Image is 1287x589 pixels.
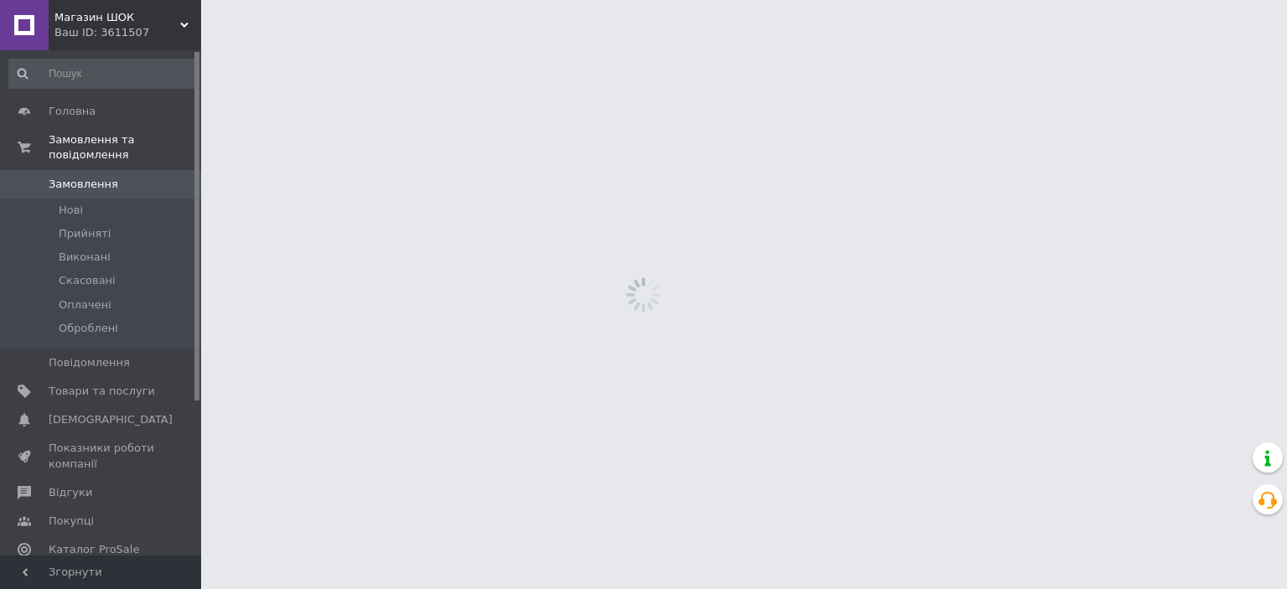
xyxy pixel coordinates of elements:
[49,441,155,471] span: Показники роботи компанії
[49,485,92,500] span: Відгуки
[49,104,96,119] span: Головна
[59,250,111,265] span: Виконані
[49,542,139,557] span: Каталог ProSale
[8,59,198,89] input: Пошук
[49,132,201,163] span: Замовлення та повідомлення
[54,10,180,25] span: Магазин ШОК
[59,203,83,218] span: Нові
[54,25,201,40] div: Ваш ID: 3611507
[49,412,173,427] span: [DEMOGRAPHIC_DATA]
[59,273,116,288] span: Скасовані
[49,177,118,192] span: Замовлення
[49,514,94,529] span: Покупці
[59,321,118,336] span: Оброблені
[59,297,111,313] span: Оплачені
[59,226,111,241] span: Прийняті
[49,355,130,370] span: Повідомлення
[49,384,155,399] span: Товари та послуги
